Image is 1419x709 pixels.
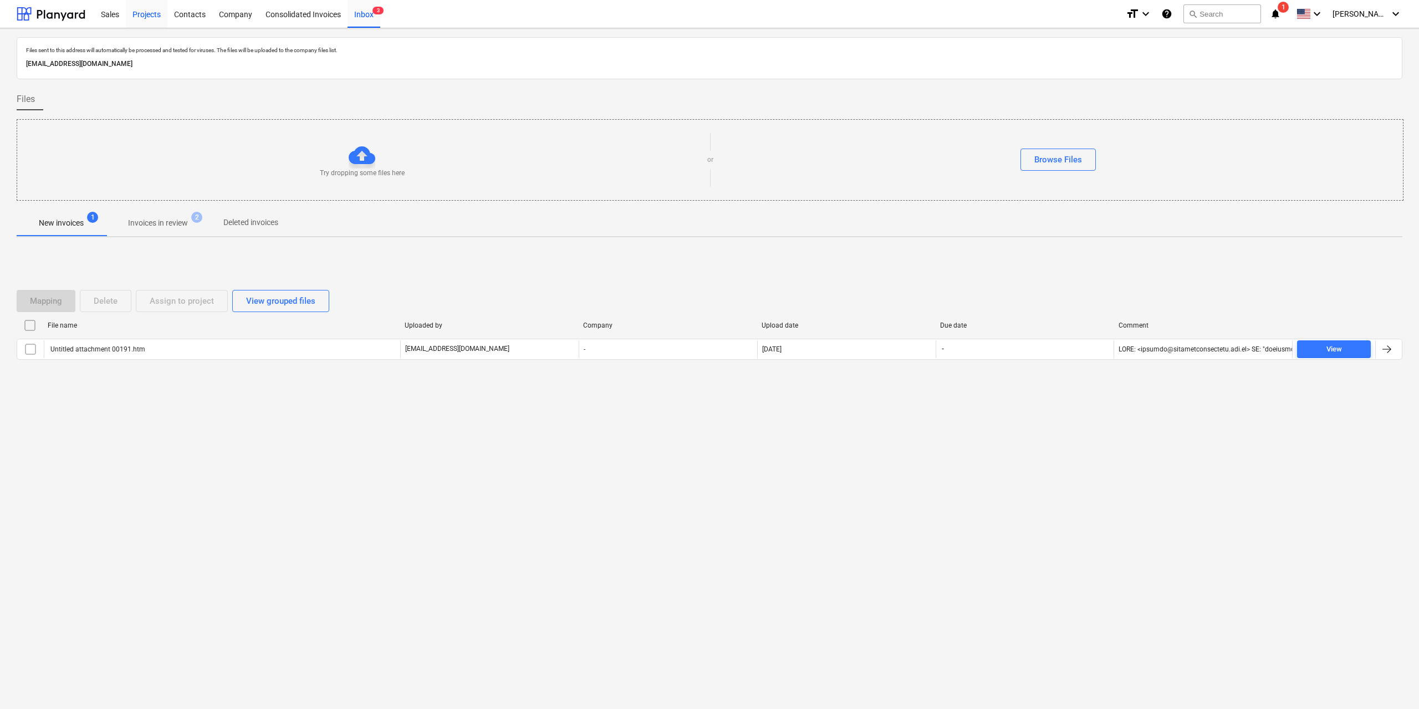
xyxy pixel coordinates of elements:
div: View [1326,343,1342,356]
div: Comment [1119,322,1288,329]
div: Try dropping some files hereorBrowse Files [17,119,1403,201]
button: Search [1183,4,1261,23]
div: View grouped files [246,294,315,308]
div: Company [583,322,753,329]
i: keyboard_arrow_down [1310,7,1324,21]
div: - [579,340,757,358]
i: notifications [1270,7,1281,21]
p: Invoices in review [128,217,188,229]
div: File name [48,322,396,329]
p: Try dropping some files here [320,169,405,178]
span: 2 [191,212,202,223]
span: 1 [1278,2,1289,13]
p: Deleted invoices [223,217,278,228]
div: Due date [940,322,1110,329]
span: [PERSON_NAME] [1333,9,1388,18]
div: Untitled attachment 00191.htm [49,345,145,353]
p: [EMAIL_ADDRESS][DOMAIN_NAME] [405,344,509,354]
span: 3 [372,7,384,14]
p: or [707,155,713,165]
span: - [941,344,945,354]
p: Files sent to this address will automatically be processed and tested for viruses. The files will... [26,47,1393,54]
button: Browse Files [1020,149,1096,171]
iframe: Chat Widget [1364,656,1419,709]
span: 1 [87,212,98,223]
div: [DATE] [762,345,782,353]
i: Knowledge base [1161,7,1172,21]
div: Uploaded by [405,322,574,329]
div: Browse Files [1034,152,1082,167]
button: View grouped files [232,290,329,312]
button: View [1297,340,1371,358]
i: keyboard_arrow_down [1139,7,1152,21]
div: Upload date [762,322,931,329]
span: search [1188,9,1197,18]
p: New invoices [39,217,84,229]
i: format_size [1126,7,1139,21]
i: keyboard_arrow_down [1389,7,1402,21]
span: Files [17,93,35,106]
p: [EMAIL_ADDRESS][DOMAIN_NAME] [26,58,1393,70]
